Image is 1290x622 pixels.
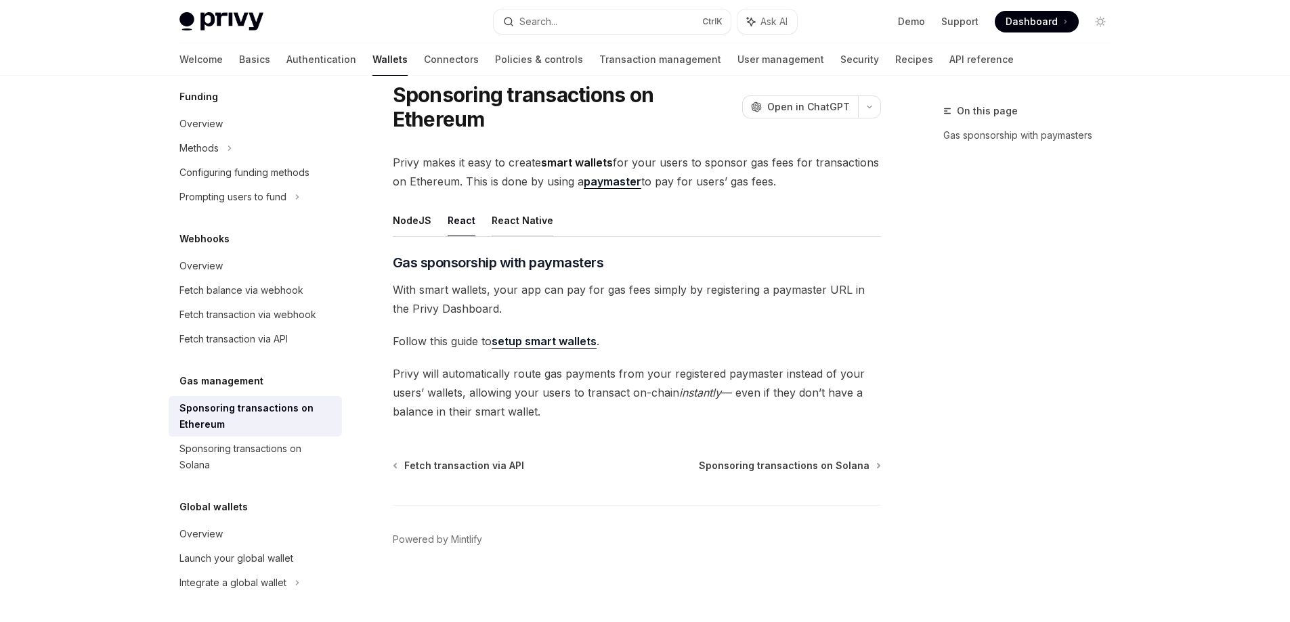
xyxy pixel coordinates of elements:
button: React Native [492,204,553,236]
div: Fetch balance via webhook [179,282,303,298]
span: Privy makes it easy to create for your users to sponsor gas fees for transactions on Ethereum. Th... [393,153,881,191]
a: Sponsoring transactions on Solana [699,459,880,472]
a: Overview [169,254,342,278]
button: Toggle dark mode [1090,11,1111,32]
a: Welcome [179,43,223,76]
a: Overview [169,112,342,136]
div: Configuring funding methods [179,164,309,181]
a: Recipes [895,43,933,76]
div: Search... [519,14,557,30]
em: instantly [679,386,721,399]
span: Dashboard [1006,15,1058,28]
strong: smart wallets [541,156,613,169]
h1: Sponsoring transactions on Ethereum [393,83,737,131]
span: Gas sponsorship with paymasters [393,253,604,272]
a: Powered by Mintlify [393,533,482,546]
a: Policies & controls [495,43,583,76]
a: Fetch transaction via API [394,459,524,472]
span: Privy will automatically route gas payments from your registered paymaster instead of your users’... [393,364,881,421]
a: Fetch transaction via webhook [169,303,342,327]
a: Gas sponsorship with paymasters [943,125,1122,146]
a: paymaster [584,175,641,189]
span: Sponsoring transactions on Solana [699,459,869,472]
a: Configuring funding methods [169,160,342,185]
a: Launch your global wallet [169,546,342,571]
a: Sponsoring transactions on Ethereum [169,396,342,437]
div: Fetch transaction via webhook [179,307,316,323]
a: Support [941,15,979,28]
div: Overview [179,526,223,542]
div: Launch your global wallet [179,550,293,567]
a: Wallets [372,43,408,76]
span: Fetch transaction via API [404,459,524,472]
a: API reference [949,43,1014,76]
a: Sponsoring transactions on Solana [169,437,342,477]
button: Open in ChatGPT [742,95,858,118]
a: User management [737,43,824,76]
span: On this page [957,103,1018,119]
div: Fetch transaction via API [179,331,288,347]
a: setup smart wallets [492,334,597,349]
a: Connectors [424,43,479,76]
span: Follow this guide to . [393,332,881,351]
button: NodeJS [393,204,431,236]
a: Overview [169,522,342,546]
img: light logo [179,12,263,31]
a: Authentication [286,43,356,76]
div: Overview [179,258,223,274]
div: Sponsoring transactions on Solana [179,441,334,473]
h5: Webhooks [179,231,230,247]
div: Prompting users to fund [179,189,286,205]
button: Ask AI [737,9,797,34]
button: Search...CtrlK [494,9,731,34]
a: Basics [239,43,270,76]
h5: Gas management [179,373,263,389]
div: Methods [179,140,219,156]
a: Dashboard [995,11,1079,32]
a: Fetch transaction via API [169,327,342,351]
a: Transaction management [599,43,721,76]
span: Ctrl K [702,16,723,27]
span: With smart wallets, your app can pay for gas fees simply by registering a paymaster URL in the Pr... [393,280,881,318]
a: Fetch balance via webhook [169,278,342,303]
div: Sponsoring transactions on Ethereum [179,400,334,432]
a: Security [840,43,879,76]
span: Open in ChatGPT [767,100,850,114]
div: Integrate a global wallet [179,575,286,591]
div: Overview [179,116,223,132]
button: React [448,204,475,236]
a: Demo [898,15,925,28]
h5: Global wallets [179,499,248,515]
span: Ask AI [760,15,788,28]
